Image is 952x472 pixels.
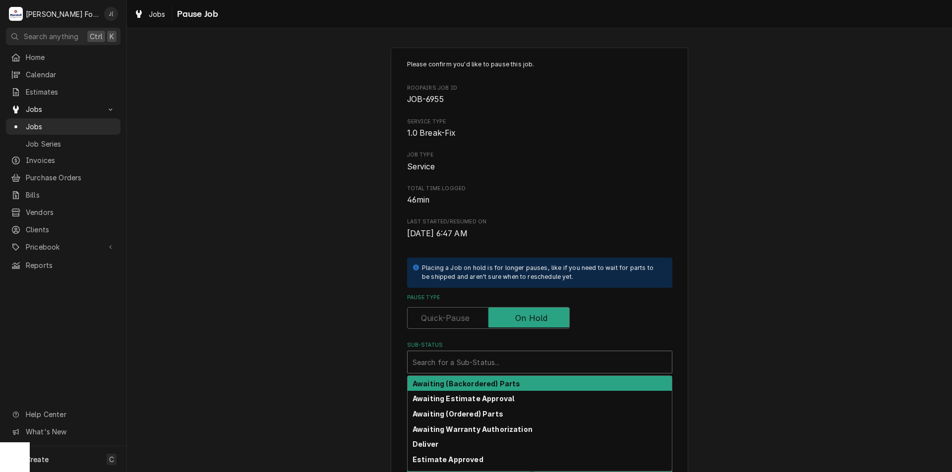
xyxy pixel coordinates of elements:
[26,172,116,183] span: Purchase Orders
[104,7,118,21] div: J(
[6,187,120,203] a: Bills
[413,394,514,403] strong: Awaiting Estimate Approval
[407,218,672,239] div: Last Started/Resumed On
[26,104,101,114] span: Jobs
[407,118,672,126] span: Service Type
[6,423,120,440] a: Go to What's New
[407,118,672,139] div: Service Type
[149,9,166,19] span: Jobs
[6,204,120,220] a: Vendors
[6,66,120,83] a: Calendar
[407,151,672,159] span: Job Type
[26,155,116,165] span: Invoices
[407,294,672,302] label: Pause Type
[104,7,118,21] div: Jeff Debigare (109)'s Avatar
[407,60,672,444] div: Job Pause Form
[407,95,444,104] span: JOB-6955
[407,94,672,105] span: Roopairs Job ID
[407,161,672,173] span: Job Type
[26,207,116,217] span: Vendors
[26,455,49,464] span: Create
[6,239,120,255] a: Go to Pricebook
[9,7,23,21] div: M
[26,190,116,200] span: Bills
[26,69,116,80] span: Calendar
[407,162,435,171] span: Service
[407,294,672,329] div: Pause Type
[407,185,672,206] div: Total Time Logged
[26,139,116,149] span: Job Series
[407,228,672,240] span: Last Started/Resumed On
[413,425,533,433] strong: Awaiting Warranty Authorization
[407,341,672,349] label: Sub-Status
[407,151,672,172] div: Job Type
[6,169,120,186] a: Purchase Orders
[407,84,672,92] span: Roopairs Job ID
[407,127,672,139] span: Service Type
[407,185,672,193] span: Total Time Logged
[26,52,116,62] span: Home
[407,218,672,226] span: Last Started/Resumed On
[6,257,120,273] a: Reports
[26,87,116,97] span: Estimates
[6,136,120,152] a: Job Series
[407,195,430,205] span: 46min
[26,224,116,235] span: Clients
[26,242,101,252] span: Pricebook
[109,454,114,465] span: C
[407,341,672,373] div: Sub-Status
[6,101,120,117] a: Go to Jobs
[6,406,120,422] a: Go to Help Center
[174,7,218,21] span: Pause Job
[26,121,116,132] span: Jobs
[90,31,103,42] span: Ctrl
[110,31,114,42] span: K
[6,118,120,135] a: Jobs
[6,49,120,65] a: Home
[6,84,120,100] a: Estimates
[24,31,78,42] span: Search anything
[413,440,438,448] strong: Deliver
[6,152,120,168] a: Invoices
[422,263,662,282] div: Placing a Job on hold is for longer pauses, like if you need to wait for parts to be shipped and ...
[413,379,520,388] strong: Awaiting (Backordered) Parts
[407,194,672,206] span: Total Time Logged
[130,6,170,22] a: Jobs
[6,221,120,238] a: Clients
[407,128,456,138] span: 1.0 Break-Fix
[407,60,672,69] p: Please confirm you'd like to pause this job.
[26,9,99,19] div: [PERSON_NAME] Food Equipment Service
[6,28,120,45] button: Search anythingCtrlK
[9,7,23,21] div: Marshall Food Equipment Service's Avatar
[407,84,672,105] div: Roopairs Job ID
[407,229,468,238] span: [DATE] 6:47 AM
[413,410,503,418] strong: Awaiting (Ordered) Parts
[26,426,115,437] span: What's New
[413,455,483,464] strong: Estimate Approved
[26,409,115,420] span: Help Center
[26,260,116,270] span: Reports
